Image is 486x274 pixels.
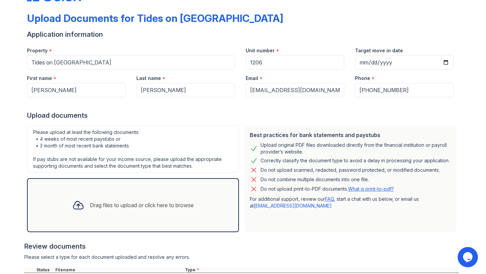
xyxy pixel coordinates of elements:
[348,186,394,192] a: What is print-to-pdf?
[254,203,332,209] a: [EMAIL_ADDRESS][DOMAIN_NAME]
[27,126,239,173] div: Please upload at least the following documents: • 4 weeks of most recent paystubs or • 3 month of...
[261,186,394,192] p: Do not upload print-to-PDF documents.
[27,47,48,54] label: Property
[458,247,479,267] iframe: chat widget
[250,131,451,139] div: Best practices for bank statements and paystubs
[261,175,369,184] div: Do not combine multiple documents into one file.
[24,254,459,261] div: Please select a type for each document uploaded and resolve any errors.
[35,267,54,273] div: Status
[355,75,370,82] label: Phone
[325,196,334,202] a: FAQ
[355,47,403,54] label: Target move in date
[24,242,459,251] div: Review documents
[261,157,450,165] div: Correctly classify the document type to avoid a delay in processing your application.
[246,47,275,54] label: Unit number
[136,75,161,82] label: Last name
[250,196,451,209] p: For additional support, review our , start a chat with us below, or email us at
[27,111,459,120] div: Upload documents
[246,75,258,82] label: Email
[27,30,459,39] div: Application information
[184,267,459,273] div: Type
[261,166,440,174] div: Do not upload scanned, redacted, password protected, or modified documents.
[90,201,194,209] div: Drag files to upload or click here to browse
[261,142,451,155] div: Upload original PDF files downloaded directly from the financial institution or payroll provider’...
[54,267,184,273] div: Filename
[27,12,283,24] div: Upload Documents for Tides on [GEOGRAPHIC_DATA]
[27,75,52,82] label: First name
